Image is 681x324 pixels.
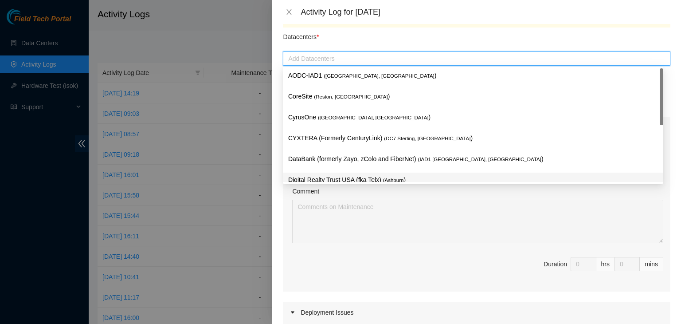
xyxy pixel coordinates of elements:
[288,154,658,164] p: DataBank (formerly Zayo, zColo and FiberNet) )
[314,94,387,99] span: ( Reston, [GEOGRAPHIC_DATA]
[288,133,658,143] p: CYXTERA (Formerly CenturyLink) )
[292,186,319,196] label: Comment
[288,71,658,81] p: AODC-IAD1 )
[292,200,663,243] textarea: Comment
[383,178,404,183] span: ( Ashburn
[283,302,670,323] div: Deployment Issues
[384,136,470,141] span: ( DC7 Sterling, [GEOGRAPHIC_DATA]
[290,310,295,315] span: caret-right
[283,28,319,42] p: Datacenters
[301,7,670,17] div: Activity Log for [DATE]
[288,112,658,122] p: CyrusOne )
[283,8,295,16] button: Close
[288,91,658,102] p: CoreSite )
[288,175,658,185] p: Digital Realty Trust USA (fka Telx) )
[418,157,541,162] span: ( IAD1 [GEOGRAPHIC_DATA], [GEOGRAPHIC_DATA]
[544,259,567,269] div: Duration
[324,73,434,79] span: ( [GEOGRAPHIC_DATA], [GEOGRAPHIC_DATA]
[286,8,293,16] span: close
[640,257,663,271] div: mins
[596,257,615,271] div: hrs
[318,115,429,120] span: ( [GEOGRAPHIC_DATA], [GEOGRAPHIC_DATA]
